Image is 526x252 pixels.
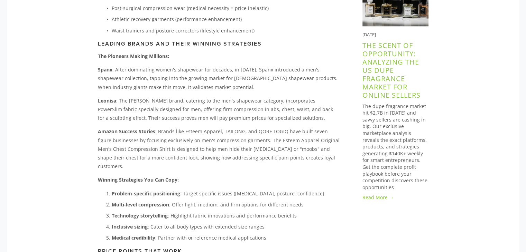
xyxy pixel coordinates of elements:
[98,127,340,171] p: : Brands like Esteem Apparel, TAILONG, and QORE LOGIQ have built seven-figure businesses by focus...
[98,96,340,123] p: : The [PERSON_NAME] brand, catering to the men's shapewear category, incorporates PowerSlim fabri...
[112,211,340,220] p: : Highlight fabric innovations and performance benefits
[112,26,340,35] p: Waist trainers and posture correctors (lifestyle enhancement)
[98,65,340,91] p: : After dominating women's shapewear for decades, in [DATE], Spanx introduced a men's shapewear c...
[112,222,340,231] p: : Cater to all body types with extended size ranges
[98,176,179,183] strong: Winning Strategies You Can Copy:
[98,128,155,135] strong: Amazon Success Stories
[362,103,428,191] p: The dupe fragrance market hit $2.7B in [DATE] and savvy sellers are cashing in big. Our exclusive...
[98,97,116,104] strong: Leonisa
[112,4,340,12] p: Post-surgical compression wear (medical necessity = price inelastic)
[112,212,168,219] strong: Technology storytelling
[362,31,376,38] time: [DATE]
[112,189,340,198] p: : Target specific issues ([MEDICAL_DATA], posture, confidence)
[112,223,148,230] strong: Inclusive sizing
[362,41,421,100] a: The Scent of Opportunity: Analyzing the US Dupe Fragrance Market for Online Sellers
[98,40,340,47] h3: Leading Brands and Their Winning Strategies
[362,194,428,201] a: Read More →
[112,200,340,209] p: : Offer light, medium, and firm options for different needs
[112,190,180,197] strong: Problem-specific positioning
[98,66,112,73] strong: Spanx
[112,15,340,23] p: Athletic recovery garments (performance enhancement)
[112,234,155,241] strong: Medical credibility
[112,201,169,208] strong: Multi-level compression
[112,233,340,242] p: : Partner with or reference medical applications
[98,53,169,59] strong: The Pioneers Making Millions:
